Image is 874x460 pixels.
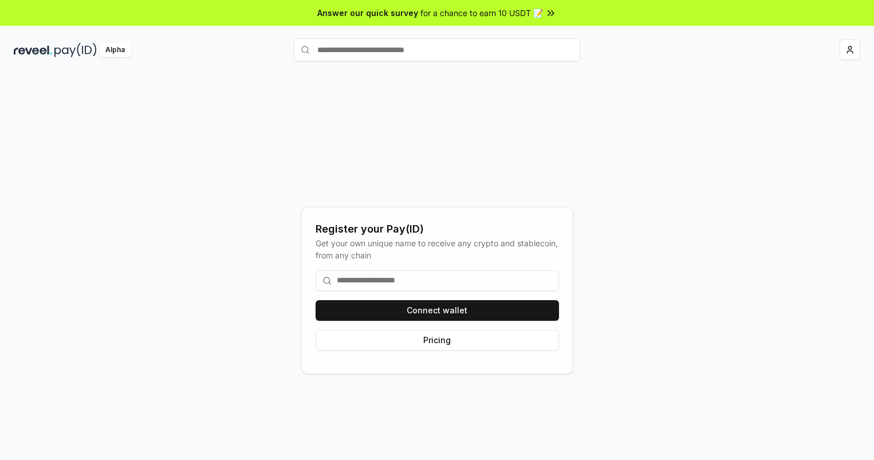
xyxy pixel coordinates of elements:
img: pay_id [54,43,97,57]
div: Get your own unique name to receive any crypto and stablecoin, from any chain [316,237,559,261]
span: for a chance to earn 10 USDT 📝 [420,7,543,19]
div: Alpha [99,43,131,57]
button: Pricing [316,330,559,351]
div: Register your Pay(ID) [316,221,559,237]
span: Answer our quick survey [317,7,418,19]
img: reveel_dark [14,43,52,57]
button: Connect wallet [316,300,559,321]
